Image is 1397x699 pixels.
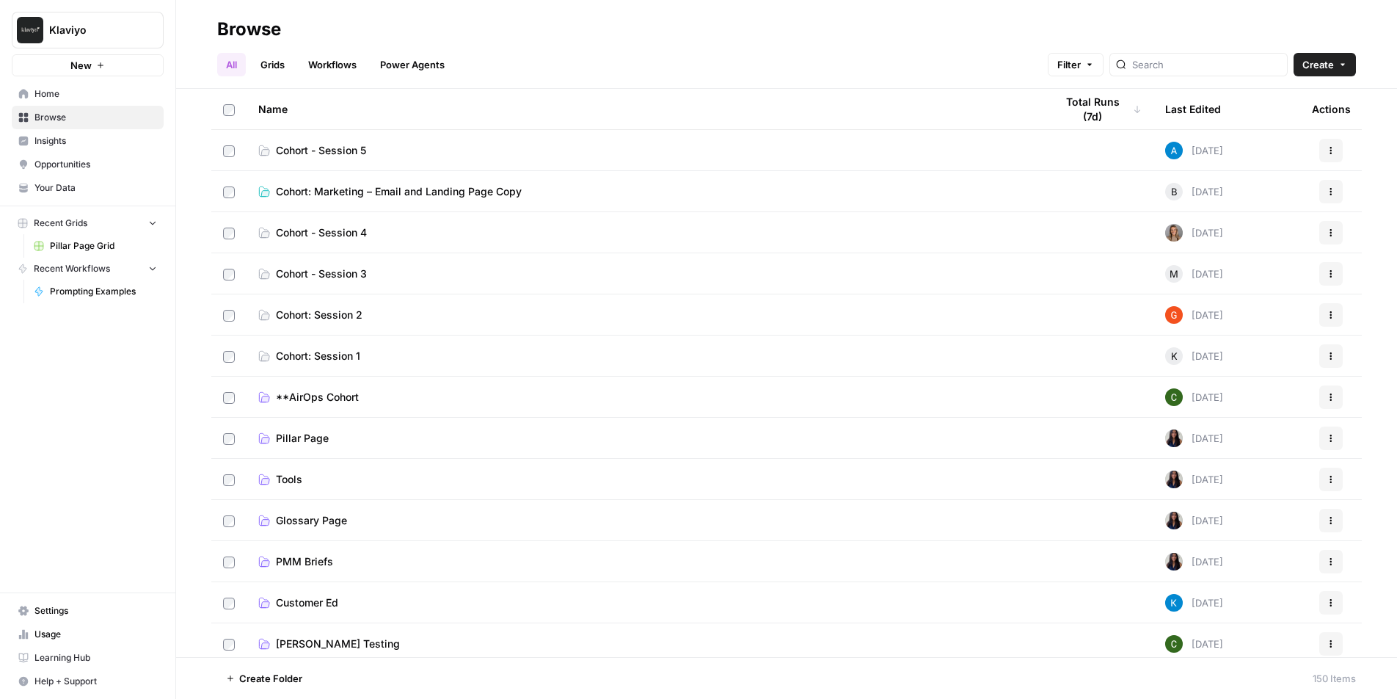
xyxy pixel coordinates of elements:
[258,308,1032,322] a: Cohort: Session 2
[1055,89,1142,129] div: Total Runs (7d)
[70,58,92,73] span: New
[258,513,1032,528] a: Glossary Page
[1171,349,1178,363] span: K
[12,623,164,646] a: Usage
[276,143,366,158] span: Cohort - Session 5
[258,143,1032,158] a: Cohort - Session 5
[258,349,1032,363] a: Cohort: Session 1
[252,53,293,76] a: Grids
[258,225,1032,240] a: Cohort - Session 4
[1165,430,1183,447] img: rox323kbkgutb4wcij4krxobkpon
[1165,471,1223,488] div: [DATE]
[1165,594,1223,612] div: [DATE]
[34,217,87,230] span: Recent Grids
[371,53,453,76] a: Power Agents
[49,23,138,37] span: Klaviyo
[1165,265,1223,283] div: [DATE]
[276,472,302,487] span: Tools
[1165,512,1223,529] div: [DATE]
[12,12,164,48] button: Workspace: Klaviyo
[276,431,329,446] span: Pillar Page
[34,87,157,101] span: Home
[1165,430,1223,447] div: [DATE]
[34,628,157,641] span: Usage
[217,667,311,690] button: Create Folder
[258,472,1032,487] a: Tools
[276,554,333,569] span: PMM Briefs
[12,599,164,623] a: Settings
[299,53,365,76] a: Workflows
[1165,306,1183,324] img: ep2s7dd3ojhp11nu5ayj08ahj9gv
[34,675,157,688] span: Help + Support
[217,53,246,76] a: All
[34,158,157,171] span: Opportunities
[34,651,157,664] span: Learning Hub
[12,54,164,76] button: New
[1294,53,1356,76] button: Create
[1165,635,1223,653] div: [DATE]
[258,637,1032,651] a: [PERSON_NAME] Testing
[17,17,43,43] img: Klaviyo Logo
[258,554,1032,569] a: PMM Briefs
[50,285,157,298] span: Prompting Examples
[1057,57,1081,72] span: Filter
[1165,594,1183,612] img: zdhmu8j9dpt46ofesn2i0ad6n35e
[276,184,522,199] span: Cohort: Marketing – Email and Landing Page Copy
[276,513,347,528] span: Glossary Page
[1132,57,1281,72] input: Search
[258,595,1032,610] a: Customer Ed
[50,239,157,253] span: Pillar Page Grid
[1165,142,1223,159] div: [DATE]
[1165,306,1223,324] div: [DATE]
[1048,53,1104,76] button: Filter
[1312,89,1351,129] div: Actions
[12,82,164,106] a: Home
[1165,224,1183,242] img: oyjmlnlg0tj16w5xch0ow3joukxc
[27,234,164,258] a: Pillar Page Grid
[34,604,157,617] span: Settings
[276,390,359,405] span: **AirOps Cohort
[1165,388,1183,406] img: 14qrvic887bnlg6dzgoj39zarp80
[12,176,164,200] a: Your Data
[258,89,1032,129] div: Name
[258,184,1032,199] a: Cohort: Marketing – Email and Landing Page Copy
[276,349,360,363] span: Cohort: Session 1
[276,595,338,610] span: Customer Ed
[12,212,164,234] button: Recent Grids
[12,153,164,176] a: Opportunities
[1165,347,1223,365] div: [DATE]
[12,106,164,129] a: Browse
[1165,635,1183,653] img: 14qrvic887bnlg6dzgoj39zarp80
[34,262,110,275] span: Recent Workflows
[34,134,157,148] span: Insights
[276,637,400,651] span: [PERSON_NAME] Testing
[1165,553,1183,571] img: rox323kbkgutb4wcij4krxobkpon
[1313,671,1356,686] div: 150 Items
[34,111,157,124] span: Browse
[12,646,164,670] a: Learning Hub
[1170,267,1178,281] span: M
[12,129,164,153] a: Insights
[239,671,302,686] span: Create Folder
[1165,224,1223,242] div: [DATE]
[1165,553,1223,571] div: [DATE]
[1165,142,1183,159] img: o3cqybgnmipr355j8nz4zpq1mc6x
[1165,512,1183,529] img: rox323kbkgutb4wcij4krxobkpon
[258,390,1032,405] a: **AirOps Cohort
[27,280,164,303] a: Prompting Examples
[1302,57,1334,72] span: Create
[276,267,367,281] span: Cohort - Session 3
[1165,388,1223,406] div: [DATE]
[276,308,362,322] span: Cohort: Session 2
[1165,89,1221,129] div: Last Edited
[217,18,281,41] div: Browse
[276,225,367,240] span: Cohort - Session 4
[1165,183,1223,200] div: [DATE]
[12,258,164,280] button: Recent Workflows
[1171,184,1178,199] span: B
[1165,471,1183,488] img: rox323kbkgutb4wcij4krxobkpon
[258,431,1032,446] a: Pillar Page
[12,670,164,693] button: Help + Support
[258,267,1032,281] a: Cohort - Session 3
[34,181,157,195] span: Your Data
